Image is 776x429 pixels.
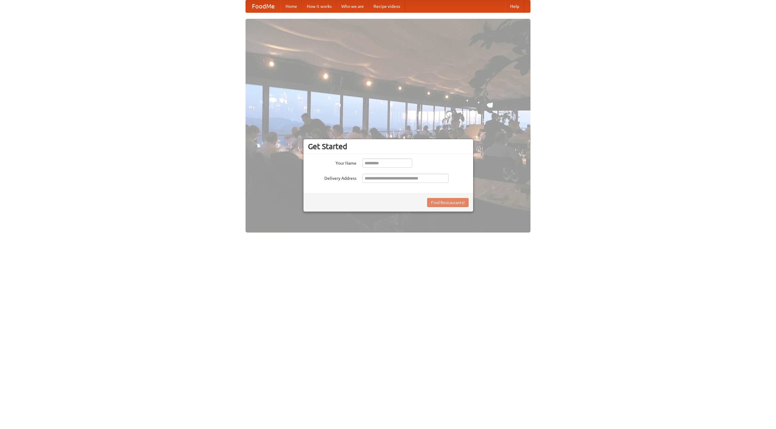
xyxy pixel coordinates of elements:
a: Help [505,0,524,12]
a: FoodMe [246,0,281,12]
a: Recipe videos [369,0,405,12]
a: How it works [302,0,336,12]
label: Your Name [308,159,356,166]
button: Find Restaurants! [427,198,469,207]
a: Who we are [336,0,369,12]
label: Delivery Address [308,174,356,181]
h3: Get Started [308,142,469,151]
a: Home [281,0,302,12]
